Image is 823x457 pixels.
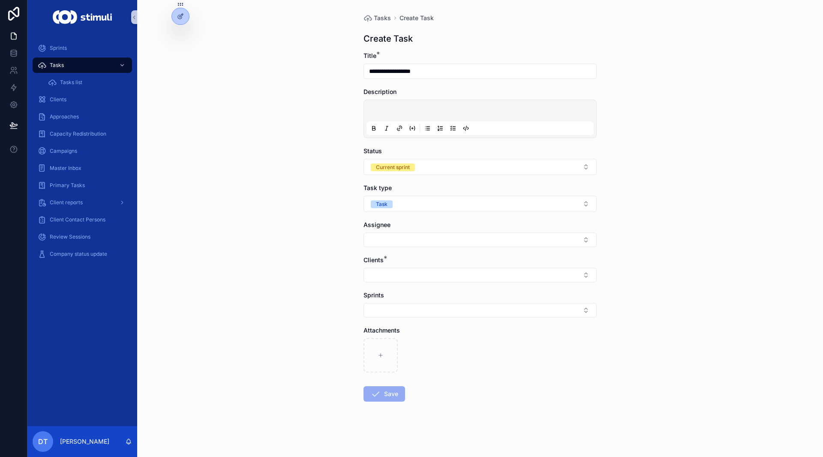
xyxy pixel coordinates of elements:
button: Select Button [363,233,597,247]
span: Status [363,147,382,154]
button: Select Button [363,196,597,212]
span: Description [363,88,396,95]
p: [PERSON_NAME] [60,437,109,446]
a: Tasks list [43,75,132,90]
span: Client reports [50,199,83,206]
span: Client Contact Persons [50,216,105,223]
button: Select Button [363,159,597,175]
span: Title [363,52,376,59]
a: Client reports [33,195,132,210]
span: Clients [50,96,66,103]
a: Primary Tasks [33,178,132,193]
a: Campaigns [33,143,132,159]
span: Task type [363,184,392,191]
a: Clients [33,92,132,107]
span: Clients [363,256,384,263]
span: Tasks [50,62,64,69]
a: Client Contact Persons [33,212,132,227]
span: Master Inbox [50,165,81,172]
a: Create Task [399,14,434,22]
span: Review Sessions [50,233,90,240]
span: Approaches [50,113,79,120]
a: Capacity Redistribution [33,126,132,142]
button: Select Button [363,268,597,282]
div: Task [376,200,387,208]
a: Review Sessions [33,229,132,245]
span: DT [38,436,48,447]
a: Company status update [33,246,132,262]
a: Tasks [363,14,391,22]
a: Tasks [33,58,132,73]
span: Capacity Redistribution [50,130,106,137]
span: Tasks [374,14,391,22]
div: scrollable content [27,34,137,273]
span: Sprints [50,45,67,51]
a: Approaches [33,109,132,124]
h1: Create Task [363,33,413,45]
span: Company status update [50,251,107,257]
a: Master Inbox [33,160,132,176]
span: Sprints [363,291,384,299]
div: Current sprint [376,163,410,171]
img: App logo [53,10,111,24]
span: Primary Tasks [50,182,85,189]
span: Attachments [363,327,400,334]
span: Campaigns [50,148,77,154]
span: Assignee [363,221,390,228]
span: Tasks list [60,79,82,86]
button: Select Button [363,303,597,318]
a: Sprints [33,40,132,56]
